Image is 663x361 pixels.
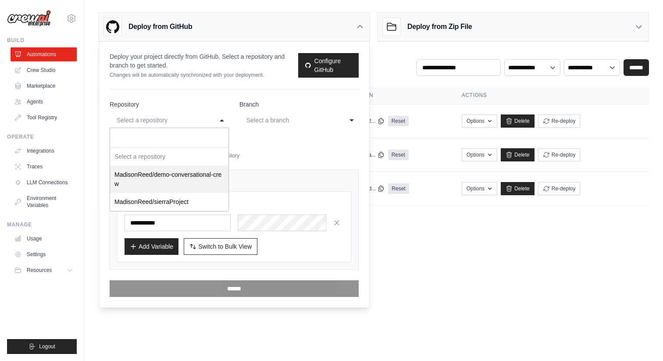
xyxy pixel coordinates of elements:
[538,148,581,161] button: Re-deploy
[388,150,409,160] a: Reset
[110,100,229,109] label: Repository
[110,148,228,166] div: Select a repository
[98,86,234,104] th: Crew
[239,100,359,109] label: Branch
[538,182,581,195] button: Re-deploy
[11,47,77,61] a: Automations
[128,21,192,32] h3: Deploy from GitHub
[27,267,52,274] span: Resources
[7,339,77,354] button: Logout
[198,242,252,251] span: Switch to Bulk View
[462,114,497,128] button: Options
[501,182,535,195] a: Delete
[11,232,77,246] a: Usage
[11,95,77,109] a: Agents
[298,53,359,78] a: Configure GitHub
[7,133,77,140] div: Operate
[11,79,77,93] a: Marketplace
[246,115,334,125] div: Select a branch
[7,37,77,44] div: Build
[98,49,293,61] h2: Automations Live
[39,343,55,350] span: Logout
[388,116,409,126] a: Reset
[11,191,77,212] a: Environment Variables
[451,86,649,104] th: Actions
[407,21,472,32] h3: Deploy from Zip File
[110,128,228,148] input: Select a repository
[11,144,77,158] a: Integrations
[462,148,497,161] button: Options
[98,61,293,70] p: Manage and monitor your active crew automations from this dashboard.
[125,238,178,255] button: Add Variable
[110,52,298,70] p: Deploy your project directly from GitHub. Select a repository and branch to get started.
[117,177,351,186] h4: Environment Variables
[104,18,121,36] img: GitHub Logo
[11,247,77,261] a: Settings
[462,182,497,195] button: Options
[11,111,77,125] a: Tool Registry
[110,166,228,193] div: MadisonReed/demo-conversational-crew
[501,148,535,161] a: Delete
[117,115,204,125] div: Select a repository
[7,221,77,228] div: Manage
[11,263,77,277] button: Resources
[538,114,581,128] button: Re-deploy
[125,199,344,207] h3: Environment Variables
[11,175,77,189] a: LLM Connections
[11,63,77,77] a: Crew Studio
[501,114,535,128] a: Delete
[11,160,77,174] a: Traces
[388,183,409,194] a: Reset
[110,71,298,79] p: Changes will be automatically synchronized with your deployment.
[110,193,228,211] div: MadisonReed/sierraProject
[184,238,257,255] button: Switch to Bulk View
[343,86,451,104] th: Token
[7,10,51,27] img: Logo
